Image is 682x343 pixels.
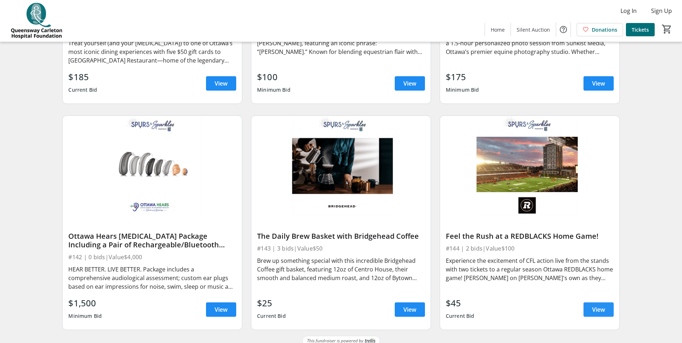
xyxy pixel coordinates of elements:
span: Sign Up [651,6,672,15]
div: Experience the excitement of CFL action live from the stands with two tickets to a regular season... [446,256,614,282]
a: Tickets [626,23,655,36]
span: Tickets [632,26,649,33]
div: Minimum Bid [68,310,102,323]
div: Current Bid [446,310,475,323]
a: Silent Auction [511,23,556,36]
div: #144 | 2 bids | Value $100 [446,243,614,253]
div: Make a bold statement with this one-of-a-kind sweater from [PERSON_NAME], featuring an iconic phr... [257,30,425,56]
a: Home [485,23,511,36]
span: View [592,79,605,88]
div: The Daily Brew Basket with Bridgehead Coffee [257,232,425,241]
div: #142 | 0 bids | Value $4,000 [68,252,236,262]
button: Cart [660,23,673,36]
button: Help [556,22,571,37]
img: QCH Foundation's Logo [4,3,68,39]
span: View [403,79,416,88]
span: View [215,305,228,314]
a: View [583,76,614,91]
div: Current Bid [257,310,286,323]
div: $185 [68,70,97,83]
img: Ottawa Hears Audiology Package Including a Pair of Rechargeable/Bluetooth Hearing Aids [63,116,242,217]
button: Sign Up [645,5,678,17]
div: #143 | 3 bids | Value $50 [257,243,425,253]
span: View [403,305,416,314]
a: View [583,302,614,317]
div: Current Bid [68,83,97,96]
span: Log In [621,6,637,15]
div: $25 [257,297,286,310]
img: The Daily Brew Basket with Bridgehead Coffee [251,116,431,217]
a: View [206,302,236,317]
div: Capture the grace and power of your equestrian journey with a 1.5-hour personalized photo session... [446,30,614,56]
div: Minimum Bid [446,83,479,96]
img: Feel the Rush at a REDBLACKS Home Game! [440,116,619,217]
a: Donations [577,23,623,36]
span: View [215,79,228,88]
div: $1,500 [68,297,102,310]
div: $175 [446,70,479,83]
div: Feel the Rush at a REDBLACKS Home Game! [446,232,614,241]
div: Brew up something special with this incredible Bridgehead Coffee gift basket, featuring 12oz of C... [257,256,425,282]
span: Silent Auction [517,26,550,33]
span: Home [491,26,505,33]
div: HEAR BETTER. LIVE BETTER. Package includes a comprehensive audiological assessment; custom ear pl... [68,265,236,291]
button: Log In [615,5,642,17]
span: Donations [592,26,617,33]
a: View [395,76,425,91]
div: Treat yourself (and your [MEDICAL_DATA]) to one of Ottawa’s most iconic dining experiences with f... [68,39,236,65]
span: View [592,305,605,314]
div: Ottawa Hears [MEDICAL_DATA] Package Including a Pair of Rechargeable/Bluetooth Hearing Aids [68,232,236,249]
div: Minimum Bid [257,83,290,96]
div: $45 [446,297,475,310]
a: View [395,302,425,317]
a: View [206,76,236,91]
div: $100 [257,70,290,83]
